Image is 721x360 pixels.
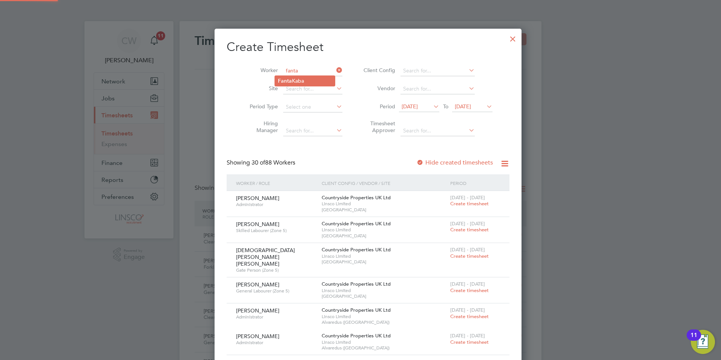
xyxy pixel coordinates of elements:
span: Create timesheet [450,287,489,294]
span: [PERSON_NAME] [236,281,279,288]
b: Fanta [278,78,292,84]
input: Search for... [283,84,342,94]
div: 11 [690,335,697,345]
span: [DEMOGRAPHIC_DATA][PERSON_NAME] [PERSON_NAME] [236,247,295,267]
span: [GEOGRAPHIC_DATA] [322,259,446,265]
span: To [441,102,451,111]
span: [DATE] - [DATE] [450,220,485,227]
input: Search for... [283,126,342,136]
h2: Create Timesheet [227,39,509,55]
label: Worker [244,67,278,74]
span: Linsco Limited [322,201,446,207]
label: Hiring Manager [244,120,278,134]
div: Showing [227,159,297,167]
span: Administrator [236,314,316,320]
input: Search for... [283,66,342,76]
input: Search for... [400,126,475,136]
input: Select one [283,102,342,112]
span: Linsco Limited [322,314,446,320]
span: Countryside Properties UK Ltd [322,307,391,313]
span: Linsco Limited [322,227,446,233]
div: Period [448,174,502,192]
span: 30 of [252,159,265,166]
input: Search for... [400,66,475,76]
span: Alvaredus ([GEOGRAPHIC_DATA]) [322,345,446,351]
span: [DATE] - [DATE] [450,246,485,253]
span: [PERSON_NAME] [236,333,279,340]
span: Alvaredus ([GEOGRAPHIC_DATA]) [322,319,446,325]
span: Skilled Labourer (Zone 5) [236,228,316,234]
span: Gate Person (Zone 5) [236,267,316,273]
span: Linsco Limited [322,288,446,294]
span: Create timesheet [450,226,489,233]
span: [GEOGRAPHIC_DATA] [322,207,446,213]
span: [DATE] [455,103,471,110]
span: Create timesheet [450,200,489,207]
label: Client Config [361,67,395,74]
span: Administrator [236,340,316,346]
span: Countryside Properties UK Ltd [322,246,391,253]
label: Timesheet Approver [361,120,395,134]
span: Create timesheet [450,313,489,320]
span: [DATE] - [DATE] [450,281,485,287]
span: [DATE] - [DATE] [450,332,485,339]
span: General Labourer (Zone 5) [236,288,316,294]
input: Search for... [400,84,475,94]
span: Administrator [236,202,316,208]
span: Countryside Properties UK Ltd [322,281,391,287]
span: [PERSON_NAME] [236,195,279,202]
label: Hide created timesheets [416,159,493,166]
span: Create timesheet [450,253,489,259]
label: Period [361,103,395,110]
span: Linsco Limited [322,339,446,345]
label: Vendor [361,85,395,92]
span: 88 Workers [252,159,295,166]
label: Period Type [244,103,278,110]
span: [PERSON_NAME] [236,221,279,228]
span: [PERSON_NAME] [236,307,279,314]
span: [GEOGRAPHIC_DATA] [322,293,446,299]
span: Create timesheet [450,339,489,345]
span: [DATE] - [DATE] [450,307,485,313]
span: Countryside Properties UK Ltd [322,220,391,227]
span: [GEOGRAPHIC_DATA] [322,233,446,239]
span: Countryside Properties UK Ltd [322,332,391,339]
span: Linsco Limited [322,253,446,259]
span: [DATE] - [DATE] [450,194,485,201]
div: Client Config / Vendor / Site [320,174,448,192]
label: Site [244,85,278,92]
li: Kaba [275,76,335,86]
div: Worker / Role [234,174,320,192]
span: Countryside Properties UK Ltd [322,194,391,201]
span: [DATE] [402,103,418,110]
button: Open Resource Center, 11 new notifications [691,330,715,354]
